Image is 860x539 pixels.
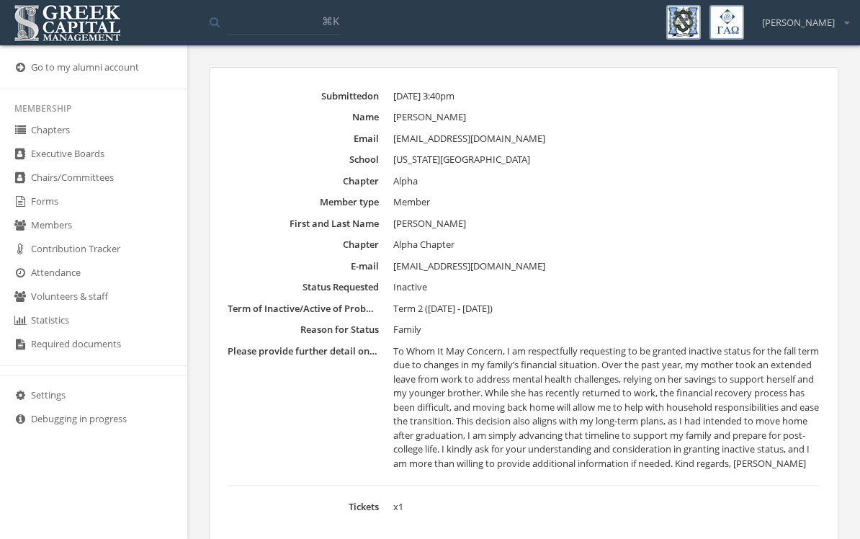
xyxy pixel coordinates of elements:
[393,323,421,336] span: Family
[228,195,379,209] dt: Member type
[393,153,820,167] dd: [US_STATE][GEOGRAPHIC_DATA]
[228,110,379,124] dt: Name
[228,323,379,337] dt: Reason for Status
[393,238,454,251] span: Alpha Chapter
[209,29,247,46] a: Forms
[393,174,820,189] dd: Alpha
[393,280,427,293] span: Inactive
[228,174,379,188] dt: Chapter
[228,280,379,294] dt: Status Requested
[228,302,379,316] dt: Term of Inactive/Active of Probation Status
[228,217,379,231] dt: First and Last Name
[393,217,466,230] span: [PERSON_NAME]
[762,16,835,30] span: [PERSON_NAME]
[393,259,545,272] span: [EMAIL_ADDRESS][DOMAIN_NAME]
[322,14,339,28] span: ⌘K
[228,500,379,514] dt: Tickets
[228,344,379,358] dt: Please provide further detail on reason selected above
[228,238,379,251] dt: Chapter
[393,195,820,210] dd: Member
[393,110,820,125] dd: [PERSON_NAME]
[228,259,379,273] dt: E-mail
[753,5,849,30] div: [PERSON_NAME]
[393,302,493,315] span: Term 2 ([DATE] - [DATE])
[228,132,379,146] dt: Email
[228,89,379,103] dt: Submitted on
[393,500,820,514] dd: x 1
[393,89,454,102] span: [DATE] 3:40pm
[393,344,819,470] span: To Whom It May Concern, I am respectfully requesting to be granted inactive status for the fall t...
[228,153,379,166] dt: School
[393,132,820,146] dd: [EMAIL_ADDRESS][DOMAIN_NAME]
[266,29,454,46] a: CA - Inactive Status Application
